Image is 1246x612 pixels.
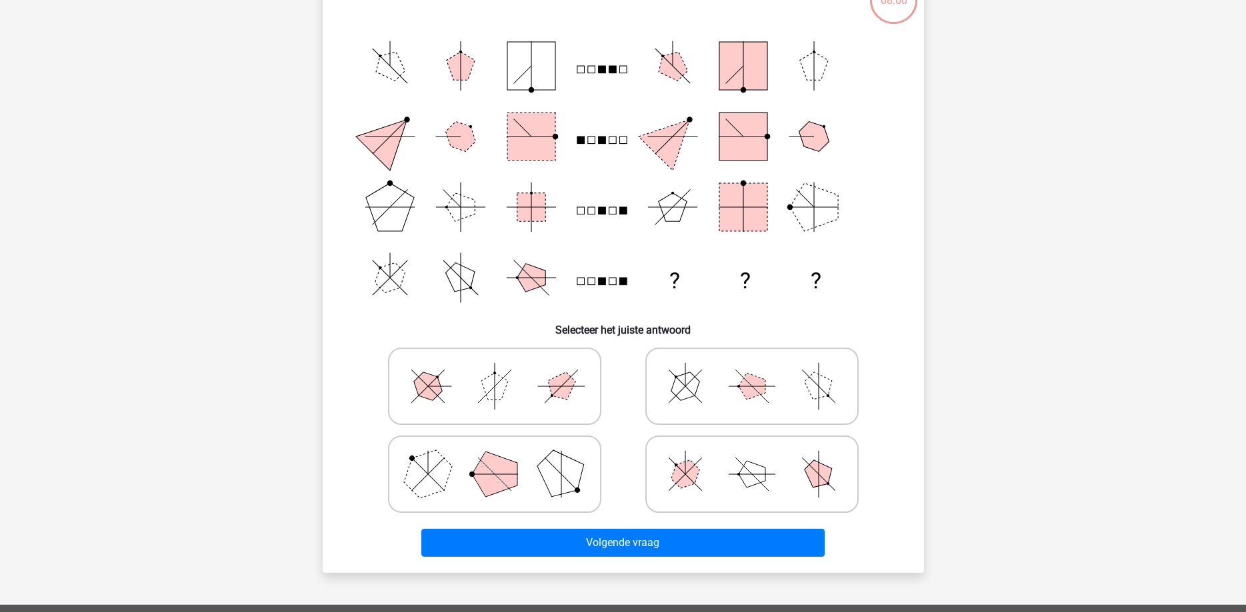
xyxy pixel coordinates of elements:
h6: Selecteer het juiste antwoord [344,313,903,336]
text: ? [811,268,821,294]
text: ? [739,268,750,294]
text: ? [669,268,679,294]
button: Volgende vraag [421,529,825,557]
